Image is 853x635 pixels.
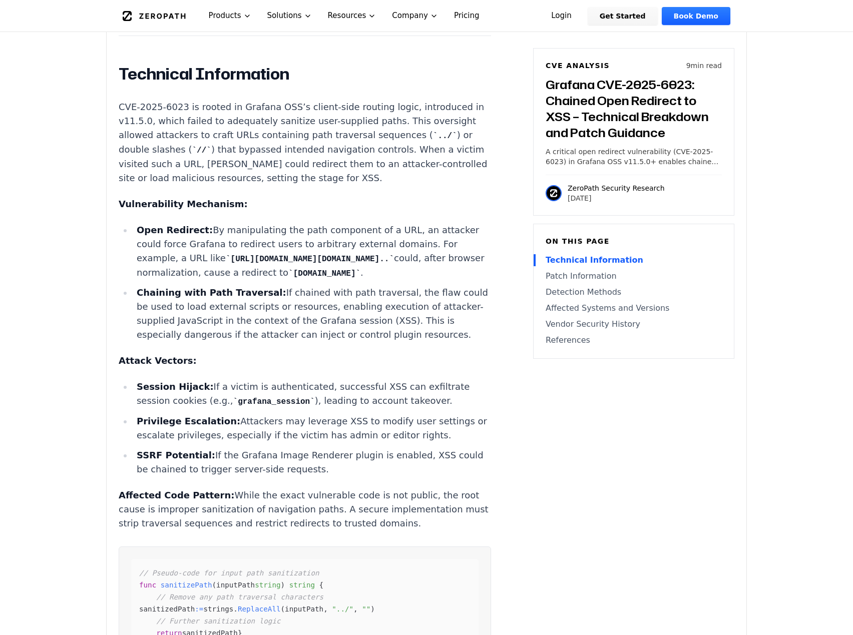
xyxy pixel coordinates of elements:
span: inputPath [216,581,255,589]
strong: Affected Code Pattern: [119,490,234,500]
code: grafana_session [233,397,315,406]
code: [DOMAIN_NAME] [288,269,360,278]
a: Book Demo [662,7,730,25]
span: ( [281,605,285,613]
a: Login [539,7,584,25]
span: inputPath [285,605,323,613]
a: References [546,334,722,346]
a: Get Started [588,7,658,25]
span: // Further sanitization logic [156,617,280,625]
li: If a victim is authenticated, successful XSS can exfiltrate session cookies (e.g., ), leading to ... [133,380,491,408]
span: ) [370,605,375,613]
span: , [323,605,328,613]
p: While the exact vulnerable code is not public, the root cause is improper sanitization of navigat... [119,488,491,530]
h3: Grafana CVE-2025-6023: Chained Open Redirect to XSS – Technical Breakdown and Patch Guidance [546,77,722,141]
strong: Attack Vectors: [119,355,197,366]
span: ( [212,581,217,589]
a: Affected Systems and Versions [546,302,722,314]
li: If the Grafana Image Renderer plugin is enabled, XSS could be chained to trigger server-side requ... [133,448,491,476]
img: ZeroPath Security Research [546,185,562,201]
strong: Open Redirect: [137,225,213,235]
span: string [289,581,315,589]
a: Patch Information [546,270,722,282]
strong: Vulnerability Mechanism: [119,199,248,209]
p: 9 min read [686,61,722,71]
span: // Pseudo-code for input path sanitization [139,569,319,577]
span: sanitizePath [161,581,212,589]
span: "../" [332,605,353,613]
span: sanitizedPath [139,605,195,613]
code: [URL][DOMAIN_NAME][DOMAIN_NAME].. [226,255,394,264]
code: // [192,146,211,155]
p: CVE-2025-6023 is rooted in Grafana OSS’s client-side routing logic, introduced in v11.5.0, which ... [119,100,491,185]
a: Vendor Security History [546,318,722,330]
strong: Chaining with Path Traversal: [137,287,286,298]
li: By manipulating the path component of a URL, an attacker could force Grafana to redirect users to... [133,223,491,280]
span: . [233,605,238,613]
span: ) [281,581,285,589]
span: // Remove any path traversal characters [156,593,323,601]
span: strings [203,605,233,613]
p: A critical open redirect vulnerability (CVE-2025-6023) in Grafana OSS v11.5.0+ enables chained XS... [546,147,722,167]
span: := [195,605,203,613]
li: Attackers may leverage XSS to modify user settings or escalate privileges, especially if the vict... [133,414,491,442]
span: string [255,581,280,589]
code: ../ [433,132,457,141]
span: { [319,581,324,589]
p: [DATE] [568,193,665,203]
strong: Privilege Escalation: [137,416,240,426]
span: "" [362,605,370,613]
strong: Session Hijack: [137,381,214,392]
a: Technical Information [546,254,722,266]
li: If chained with path traversal, the flaw could be used to load external scripts or resources, ena... [133,286,491,342]
h6: CVE Analysis [546,61,610,71]
span: ReplaceAll [238,605,281,613]
strong: SSRF Potential: [137,450,215,460]
p: ZeroPath Security Research [568,183,665,193]
h6: On this page [546,236,722,246]
a: Detection Methods [546,286,722,298]
span: , [353,605,358,613]
span: func [139,581,156,589]
h2: Technical Information [119,64,491,84]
